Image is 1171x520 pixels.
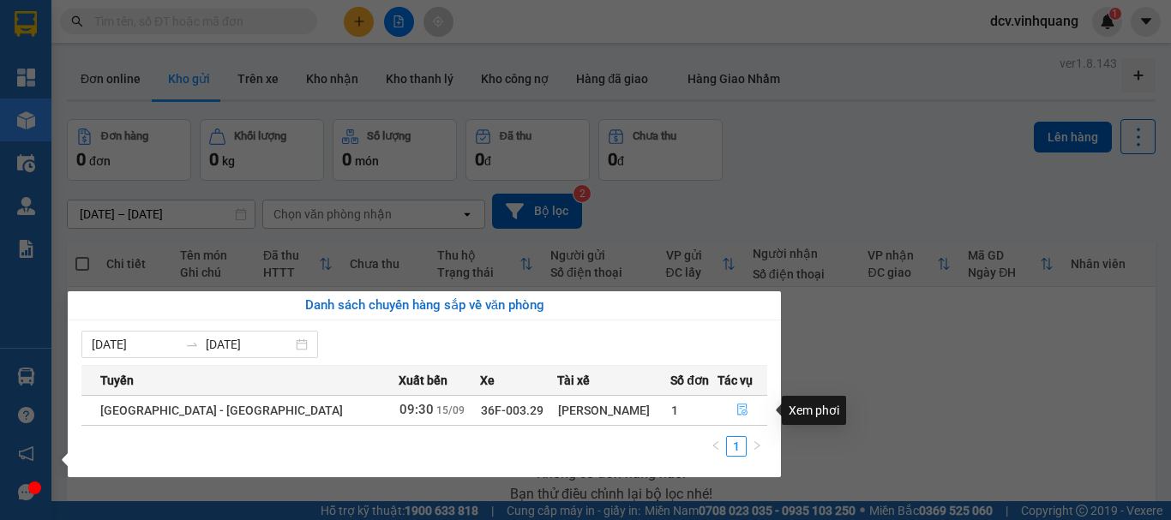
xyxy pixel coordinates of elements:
span: left [711,440,721,451]
span: file-done [736,403,748,417]
button: file-done [718,397,766,424]
span: 1 [671,403,678,417]
span: swap-right [185,338,199,351]
span: Tài xế [557,371,590,390]
li: Next Page [747,436,767,457]
li: 1 [726,436,747,457]
span: right [752,440,762,451]
input: Đến ngày [206,335,292,354]
span: Tuyến [100,371,134,390]
span: Xe [480,371,495,390]
div: Danh sách chuyến hàng sắp về văn phòng [81,296,767,316]
button: left [706,436,726,457]
span: 09:30 [399,402,434,417]
input: Từ ngày [92,335,178,354]
span: [GEOGRAPHIC_DATA] - [GEOGRAPHIC_DATA] [100,403,343,417]
span: Xuất bến [399,371,447,390]
a: 1 [727,437,746,456]
li: Previous Page [706,436,726,457]
span: Số đơn [670,371,709,390]
span: 36F-003.29 [481,403,543,417]
div: Xem phơi [782,396,846,425]
button: right [747,436,767,457]
span: Tác vụ [718,371,753,390]
span: to [185,338,199,351]
div: [PERSON_NAME] [558,401,670,420]
span: 15/09 [436,404,465,416]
